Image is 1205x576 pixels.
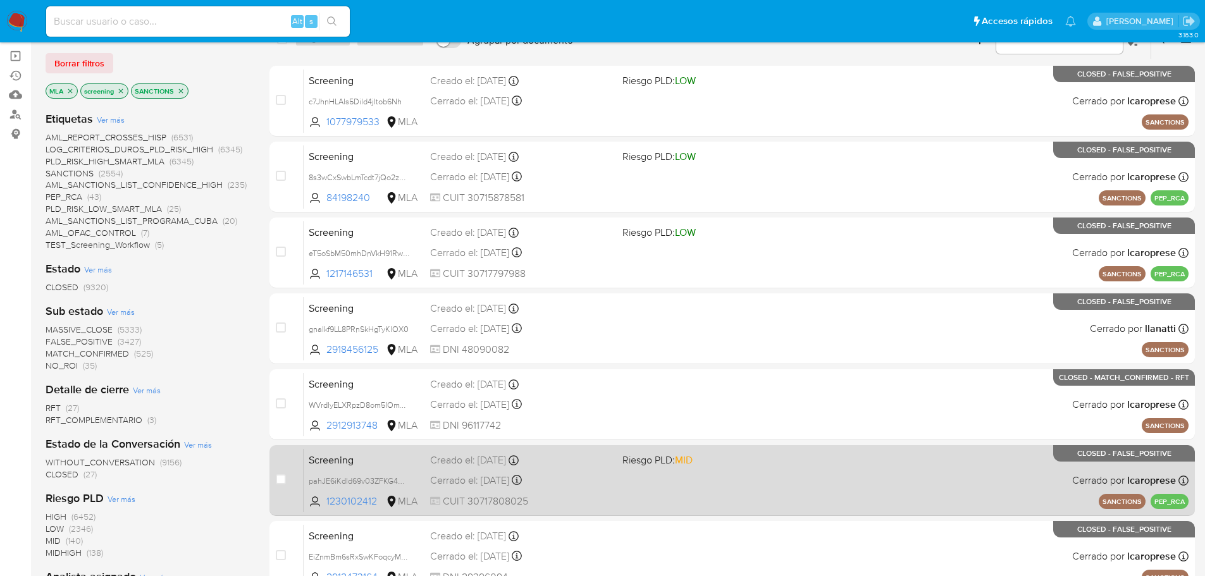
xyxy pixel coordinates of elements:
[292,15,302,27] span: Alt
[1106,15,1178,27] p: nicolas.tyrkiel@mercadolibre.com
[1065,16,1076,27] a: Notificaciones
[1178,30,1199,40] span: 3.163.0
[319,13,345,30] button: search-icon
[1182,15,1196,28] a: Salir
[46,13,350,30] input: Buscar usuario o caso...
[982,15,1053,28] span: Accesos rápidos
[309,15,313,27] span: s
